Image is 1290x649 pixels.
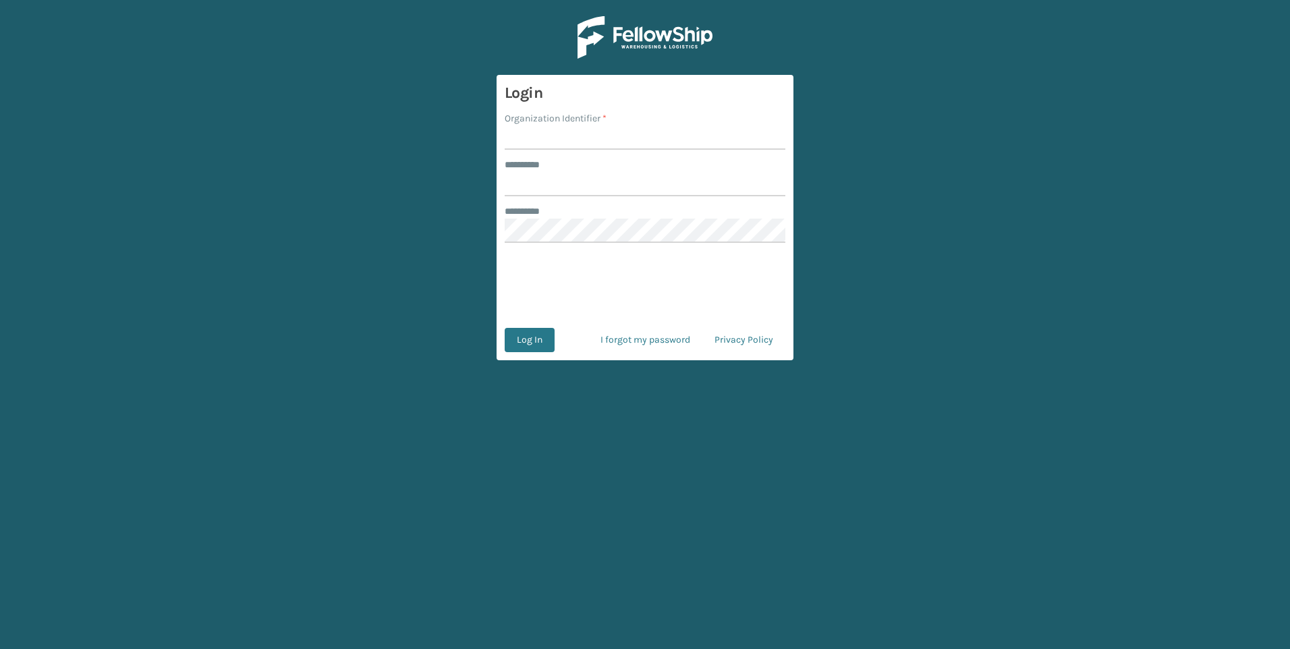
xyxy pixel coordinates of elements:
[702,328,785,352] a: Privacy Policy
[505,328,555,352] button: Log In
[505,111,607,125] label: Organization Identifier
[578,16,712,59] img: Logo
[505,83,785,103] h3: Login
[588,328,702,352] a: I forgot my password
[542,259,748,312] iframe: reCAPTCHA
